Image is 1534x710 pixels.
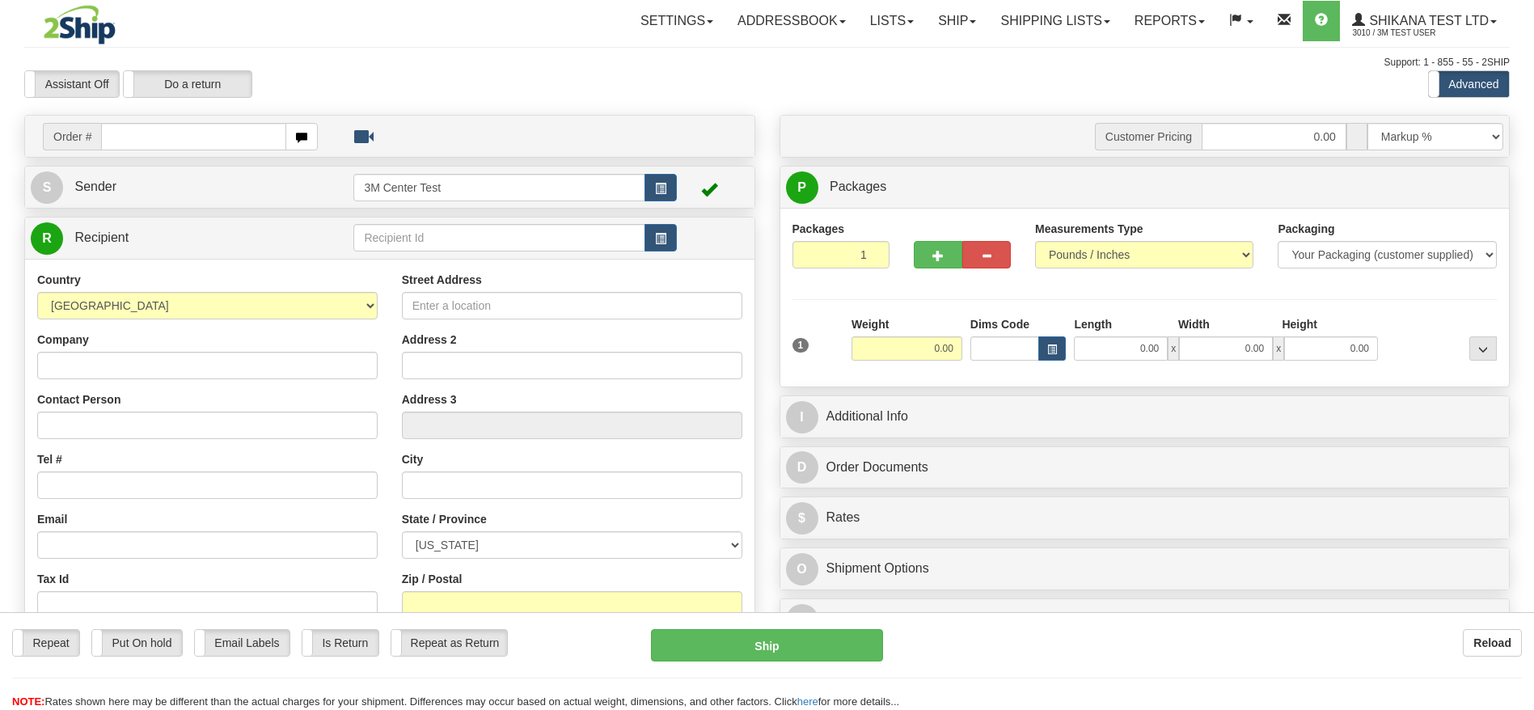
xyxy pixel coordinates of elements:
a: Addressbook [725,1,858,41]
label: Street Address [402,272,482,288]
label: Width [1178,316,1210,332]
label: Zip / Postal [402,571,463,587]
label: Company [37,332,89,348]
label: Contact Person [37,391,120,408]
img: logo3010.jpg [24,4,135,45]
label: Tel # [37,451,62,467]
label: City [402,451,423,467]
span: 1 [792,338,809,353]
a: P Packages [786,171,1504,204]
span: Shikana Test Ltd [1365,14,1489,27]
a: Shipping lists [988,1,1122,41]
span: R [31,222,63,255]
label: Email [37,511,67,527]
label: Repeat [13,630,79,656]
label: Email Labels [195,630,289,656]
label: Address 2 [402,332,457,348]
span: S [31,171,63,204]
input: Enter a location [402,292,742,319]
span: 3010 / 3M Test User [1352,25,1473,41]
a: CContents [786,603,1504,636]
span: I [786,401,818,433]
span: x [1273,336,1284,361]
iframe: chat widget [1497,273,1532,437]
label: Height [1282,316,1317,332]
label: Tax Id [37,571,69,587]
span: D [786,451,818,484]
span: Customer Pricing [1095,123,1202,150]
label: Do a return [124,71,251,97]
label: Is Return [302,630,378,656]
label: State / Province [402,511,487,527]
label: Put On hold [92,630,182,656]
a: DOrder Documents [786,451,1504,484]
label: Repeat as Return [391,630,507,656]
button: Ship [651,629,882,661]
span: NOTE: [12,695,44,708]
span: Recipient [74,230,129,244]
span: Sender [74,180,116,193]
a: OShipment Options [786,552,1504,585]
span: x [1168,336,1179,361]
label: Measurements Type [1035,221,1143,237]
a: S Sender [31,171,353,204]
a: here [797,695,818,708]
a: Lists [858,1,926,41]
div: ... [1469,336,1497,361]
button: Reload [1463,629,1522,657]
span: O [786,553,818,585]
a: Ship [926,1,988,41]
a: Reports [1122,1,1217,41]
label: Address 3 [402,391,457,408]
label: Advanced [1429,71,1509,97]
span: Order # [43,123,101,150]
label: Packages [792,221,845,237]
span: C [786,604,818,636]
label: Weight [852,316,889,332]
a: $Rates [786,501,1504,535]
label: Length [1074,316,1112,332]
span: $ [786,502,818,535]
label: Dims Code [970,316,1029,332]
input: Sender Id [353,174,644,201]
a: IAdditional Info [786,400,1504,433]
a: R Recipient [31,222,318,255]
label: Assistant Off [25,71,119,97]
input: Recipient Id [353,224,644,251]
div: Support: 1 - 855 - 55 - 2SHIP [24,56,1510,70]
span: Packages [830,180,886,193]
span: P [786,171,818,204]
label: Packaging [1278,221,1334,237]
a: Shikana Test Ltd 3010 / 3M Test User [1340,1,1509,41]
b: Reload [1473,636,1511,649]
label: Country [37,272,81,288]
a: Settings [628,1,725,41]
